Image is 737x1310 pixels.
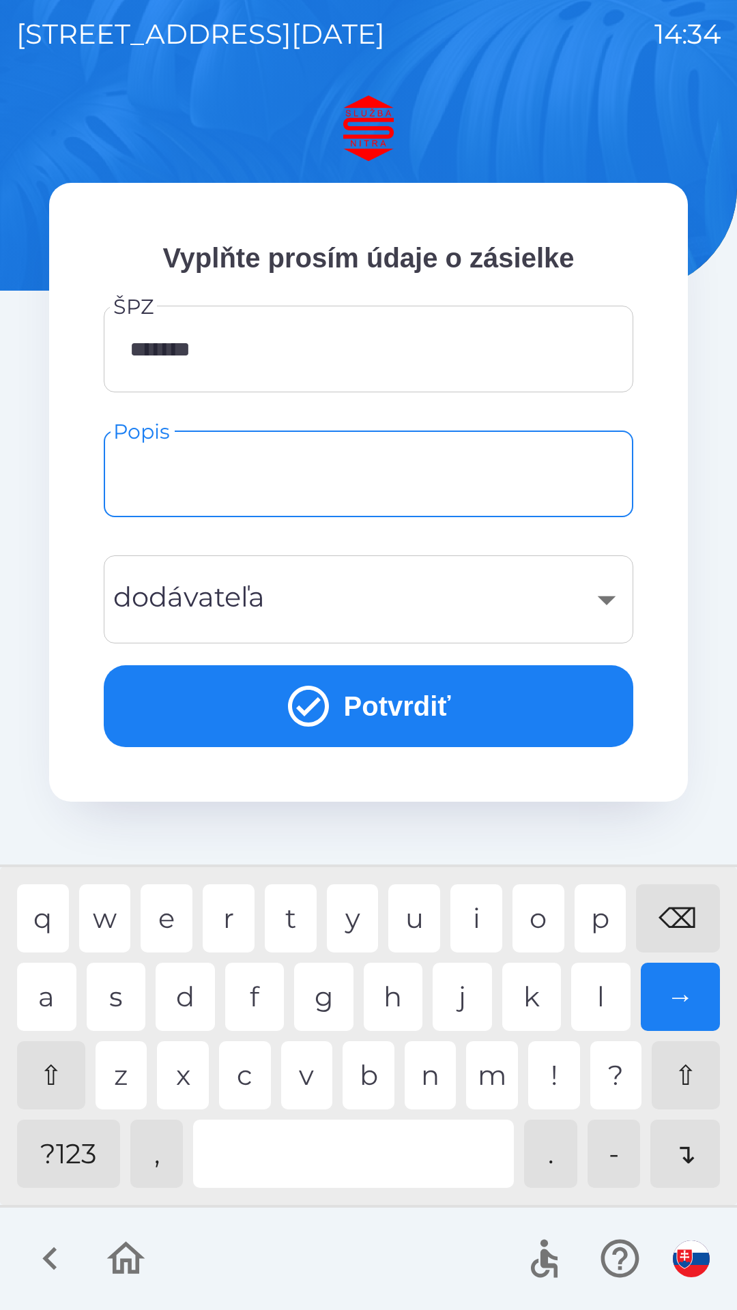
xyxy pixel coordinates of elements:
label: Popis [113,417,170,446]
p: [STREET_ADDRESS][DATE] [16,14,385,55]
label: ŠPZ [113,292,154,321]
img: Logo [49,96,688,161]
p: 14:34 [654,14,721,55]
p: Vyplňte prosím údaje o zásielke [104,237,633,278]
button: Potvrdiť [104,665,633,747]
img: sk flag [673,1240,710,1277]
